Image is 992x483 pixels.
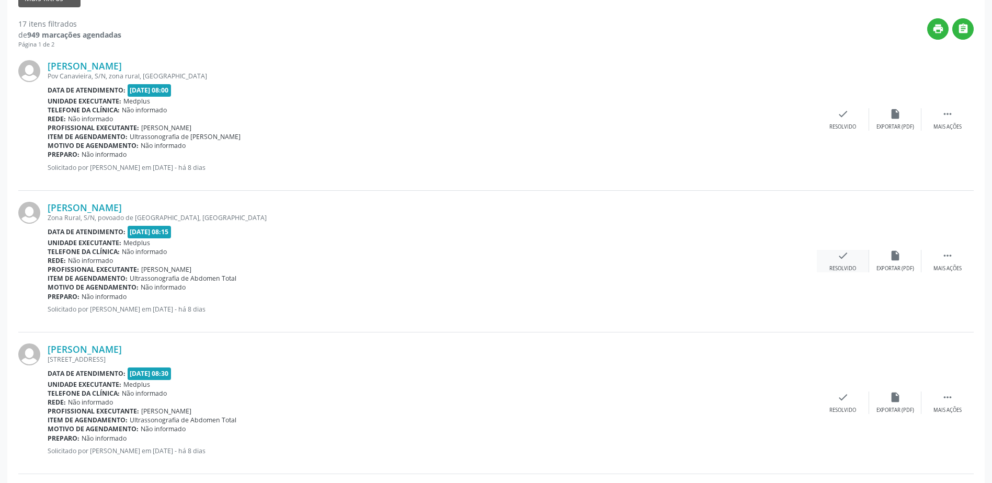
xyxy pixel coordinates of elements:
strong: 949 marcações agendadas [27,30,121,40]
span: Não informado [68,256,113,265]
span: Não informado [122,247,167,256]
i:  [942,250,953,261]
span: Medplus [123,97,150,106]
span: [PERSON_NAME] [141,123,191,132]
b: Profissional executante: [48,407,139,416]
b: Unidade executante: [48,380,121,389]
span: Não informado [82,292,127,301]
button: print [927,18,949,40]
b: Telefone da clínica: [48,106,120,114]
div: Exportar (PDF) [876,123,914,131]
div: Resolvido [829,123,856,131]
img: img [18,343,40,365]
div: Exportar (PDF) [876,265,914,272]
span: Não informado [82,150,127,159]
a: [PERSON_NAME] [48,343,122,355]
div: 17 itens filtrados [18,18,121,29]
b: Preparo: [48,292,79,301]
div: Resolvido [829,407,856,414]
i: insert_drive_file [890,250,901,261]
div: Mais ações [933,123,962,131]
b: Telefone da clínica: [48,389,120,398]
span: Ultrassonografia de Abdomen Total [130,274,236,283]
b: Data de atendimento: [48,227,126,236]
p: Solicitado por [PERSON_NAME] em [DATE] - há 8 dias [48,163,817,172]
div: Resolvido [829,265,856,272]
div: Mais ações [933,265,962,272]
i:  [942,392,953,403]
b: Item de agendamento: [48,274,128,283]
a: [PERSON_NAME] [48,202,122,213]
span: Medplus [123,238,150,247]
i: check [837,392,849,403]
div: de [18,29,121,40]
span: Medplus [123,380,150,389]
p: Solicitado por [PERSON_NAME] em [DATE] - há 8 dias [48,305,817,314]
b: Profissional executante: [48,123,139,132]
span: [DATE] 08:15 [128,226,172,238]
span: Não informado [68,114,113,123]
i: check [837,108,849,120]
span: Ultrassonografia de Abdomen Total [130,416,236,424]
img: img [18,60,40,82]
span: Não informado [122,389,167,398]
span: [DATE] 08:00 [128,84,172,96]
b: Rede: [48,114,66,123]
div: Pov Canavieira, S/N, zona rural, [GEOGRAPHIC_DATA] [48,72,817,80]
span: [PERSON_NAME] [141,407,191,416]
button:  [952,18,974,40]
a: [PERSON_NAME] [48,60,122,72]
b: Preparo: [48,434,79,443]
b: Telefone da clínica: [48,247,120,256]
b: Preparo: [48,150,79,159]
div: Página 1 de 2 [18,40,121,49]
span: Ultrassonografia de [PERSON_NAME] [130,132,241,141]
i: insert_drive_file [890,108,901,120]
i:  [957,23,969,34]
span: Não informado [141,283,186,292]
b: Motivo de agendamento: [48,283,139,292]
b: Rede: [48,398,66,407]
b: Unidade executante: [48,97,121,106]
div: [STREET_ADDRESS] [48,355,817,364]
b: Motivo de agendamento: [48,141,139,150]
i:  [942,108,953,120]
div: Zona Rural, S/N, povoado de [GEOGRAPHIC_DATA], [GEOGRAPHIC_DATA] [48,213,817,222]
b: Data de atendimento: [48,86,126,95]
div: Exportar (PDF) [876,407,914,414]
b: Data de atendimento: [48,369,126,378]
span: Não informado [141,424,186,433]
p: Solicitado por [PERSON_NAME] em [DATE] - há 8 dias [48,446,817,455]
span: [DATE] 08:30 [128,367,172,379]
i: print [932,23,944,34]
b: Unidade executante: [48,238,121,247]
i: check [837,250,849,261]
span: Não informado [82,434,127,443]
img: img [18,202,40,224]
i: insert_drive_file [890,392,901,403]
b: Item de agendamento: [48,132,128,141]
span: Não informado [141,141,186,150]
b: Rede: [48,256,66,265]
span: [PERSON_NAME] [141,265,191,274]
b: Profissional executante: [48,265,139,274]
span: Não informado [68,398,113,407]
b: Item de agendamento: [48,416,128,424]
b: Motivo de agendamento: [48,424,139,433]
span: Não informado [122,106,167,114]
div: Mais ações [933,407,962,414]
